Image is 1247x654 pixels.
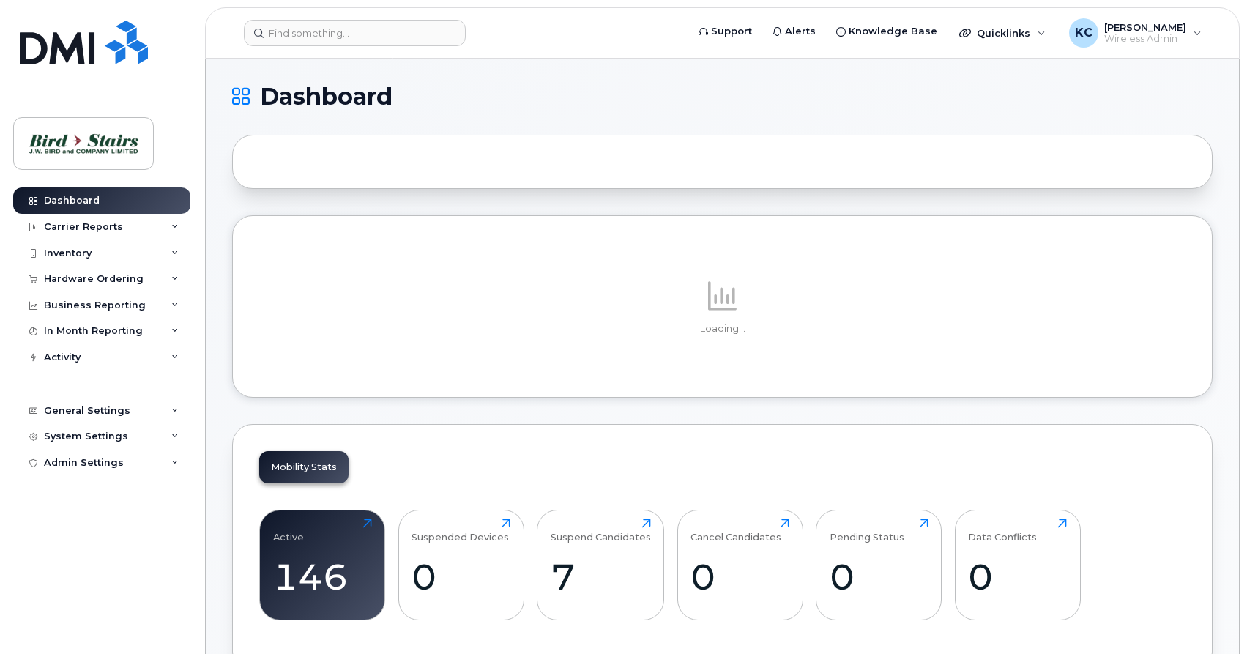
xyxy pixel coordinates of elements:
div: Active [273,519,304,543]
div: Cancel Candidates [690,519,781,543]
p: Loading... [259,322,1185,335]
a: Active146 [273,519,372,612]
a: Suspend Candidates7 [551,519,651,612]
div: Suspended Devices [412,519,509,543]
div: 0 [690,555,789,598]
a: Suspended Devices0 [412,519,510,612]
div: 0 [968,555,1067,598]
div: 0 [412,555,510,598]
div: Data Conflicts [968,519,1037,543]
div: 7 [551,555,651,598]
div: Pending Status [830,519,904,543]
a: Data Conflicts0 [968,519,1067,612]
div: 0 [830,555,928,598]
a: Pending Status0 [830,519,928,612]
div: Suspend Candidates [551,519,651,543]
div: 146 [273,555,372,598]
span: Dashboard [260,86,392,108]
a: Cancel Candidates0 [690,519,789,612]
